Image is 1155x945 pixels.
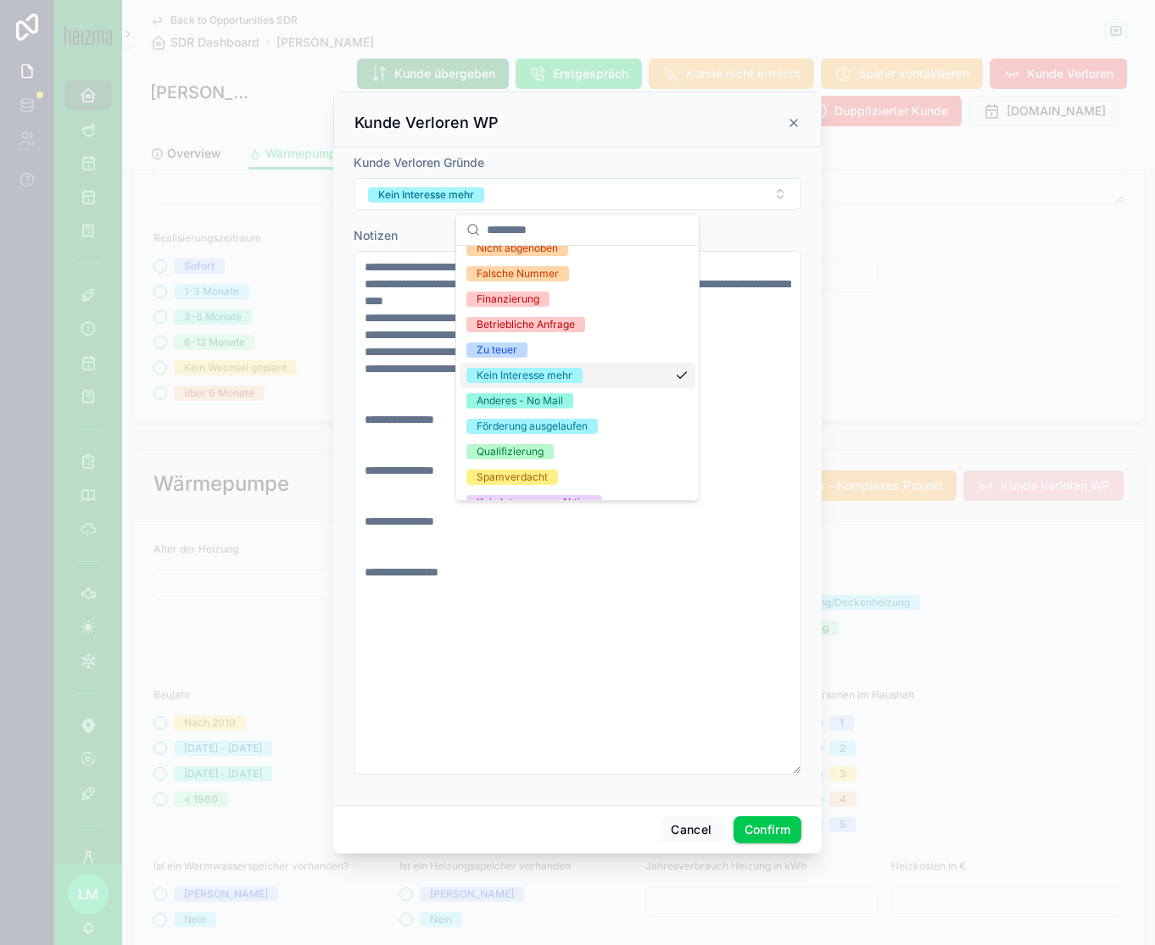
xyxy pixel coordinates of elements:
[354,228,398,242] span: Notizen
[378,187,474,203] div: Kein Interesse mehr
[477,342,517,358] div: Zu teuer
[477,241,558,256] div: Nicht abgehoben
[477,266,559,281] div: Falsche Nummer
[477,393,563,409] div: Anderes - No Mail
[456,246,699,500] div: Suggestions
[660,816,723,843] button: Cancel
[477,444,544,459] div: Qualifizierung
[477,317,575,332] div: Betriebliche Anfrage
[354,113,499,133] h3: Kunde Verloren WP
[354,178,801,210] button: Select Button
[477,368,572,383] div: Kein Interesse mehr
[477,292,539,307] div: Finanzierung
[354,155,484,170] span: Kunde Verloren Gründe
[477,470,548,485] div: Spamverdacht
[734,816,801,843] button: Confirm
[477,419,588,434] div: Förderung ausgelaufen
[477,495,592,510] div: Kein Interesse an Aktion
